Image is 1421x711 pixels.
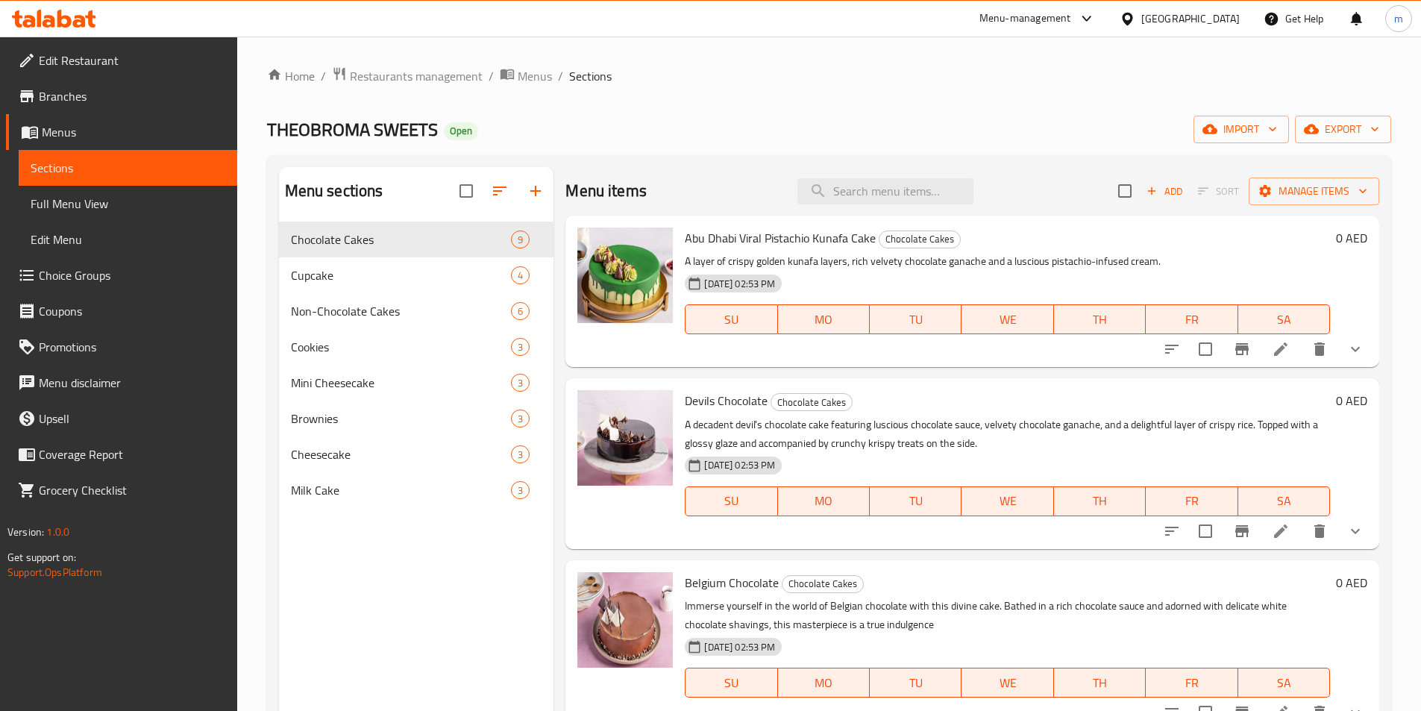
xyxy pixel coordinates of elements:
a: Edit Menu [19,222,237,257]
span: Cookies [291,338,512,356]
div: Non-Chocolate Cakes6 [279,293,554,329]
span: Select to update [1190,333,1221,365]
div: items [511,481,530,499]
div: items [511,266,530,284]
span: Belgium Chocolate [685,571,779,594]
span: FR [1152,309,1232,331]
div: Mini Cheesecake3 [279,365,554,401]
span: 3 [512,340,529,354]
span: Cupcake [291,266,512,284]
span: Promotions [39,338,225,356]
button: delete [1302,513,1337,549]
button: Manage items [1249,178,1379,205]
div: Menu-management [979,10,1071,28]
span: TU [876,490,956,512]
span: 1.0.0 [46,522,69,542]
button: Branch-specific-item [1224,331,1260,367]
button: SA [1238,668,1330,698]
h6: 0 AED [1336,390,1367,411]
span: Non-Chocolate Cakes [291,302,512,320]
h2: Menu sections [285,180,383,202]
span: Chocolate Cakes [291,231,512,248]
span: WE [967,672,1047,694]
button: WE [962,304,1053,334]
a: Coupons [6,293,237,329]
span: TH [1060,490,1140,512]
a: Home [267,67,315,85]
div: items [511,374,530,392]
span: TU [876,672,956,694]
div: Cheesecake [291,445,512,463]
a: Support.OpsPlatform [7,563,102,582]
img: Abu Dhabi Viral Pistachio Kunafa Cake [577,228,673,323]
li: / [558,67,563,85]
span: SU [691,672,771,694]
span: Select all sections [451,175,482,207]
span: Brownies [291,410,512,427]
span: Get support on: [7,548,76,567]
span: m [1394,10,1403,27]
span: 3 [512,448,529,462]
span: Select to update [1190,516,1221,547]
button: FR [1146,486,1238,516]
a: Sections [19,150,237,186]
span: TH [1060,672,1140,694]
span: Add [1144,183,1185,200]
img: Devils Chocolate [577,390,673,486]
span: [DATE] 02:53 PM [698,458,781,472]
span: MO [784,672,864,694]
span: Select section [1109,175,1141,207]
span: MO [784,490,864,512]
span: 3 [512,412,529,426]
span: 9 [512,233,529,247]
span: Milk Cake [291,481,512,499]
span: TH [1060,309,1140,331]
span: Menus [42,123,225,141]
div: Chocolate Cakes9 [279,222,554,257]
a: Edit menu item [1272,522,1290,540]
span: Upsell [39,410,225,427]
a: Menus [500,66,552,86]
a: Promotions [6,329,237,365]
h6: 0 AED [1336,228,1367,248]
button: show more [1337,331,1373,367]
span: Menu disclaimer [39,374,225,392]
span: Chocolate Cakes [771,394,852,411]
span: Chocolate Cakes [879,231,960,248]
a: Choice Groups [6,257,237,293]
span: Edit Menu [31,231,225,248]
span: Sort sections [482,173,518,209]
button: TH [1054,304,1146,334]
div: items [511,231,530,248]
svg: Show Choices [1346,522,1364,540]
button: export [1295,116,1391,143]
span: WE [967,490,1047,512]
span: Open [444,125,478,137]
span: 4 [512,269,529,283]
div: items [511,410,530,427]
button: show more [1337,513,1373,549]
span: WE [967,309,1047,331]
button: MO [778,668,870,698]
span: Manage items [1261,182,1367,201]
span: Chocolate Cakes [782,575,863,592]
button: WE [962,668,1053,698]
span: Coverage Report [39,445,225,463]
span: SA [1244,672,1324,694]
div: items [511,445,530,463]
span: Mini Cheesecake [291,374,512,392]
nav: breadcrumb [267,66,1391,86]
span: import [1205,120,1277,139]
span: Version: [7,522,44,542]
div: Cupcake4 [279,257,554,293]
button: WE [962,486,1053,516]
li: / [321,67,326,85]
a: Coverage Report [6,436,237,472]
